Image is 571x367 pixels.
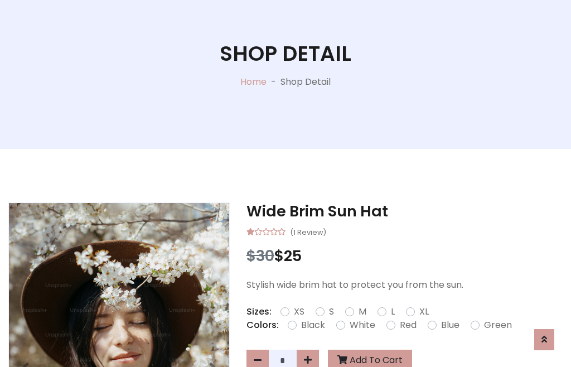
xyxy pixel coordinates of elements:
label: Red [400,318,417,332]
label: Green [484,318,512,332]
label: M [359,305,366,318]
h1: Shop Detail [220,41,351,66]
label: S [329,305,334,318]
a: Home [240,75,267,88]
h3: Wide Brim Sun Hat [246,202,563,220]
h3: $ [246,247,563,265]
p: Colors: [246,318,279,332]
label: XS [294,305,304,318]
label: Black [301,318,325,332]
label: White [350,318,375,332]
p: Shop Detail [280,75,331,89]
label: L [391,305,395,318]
p: Sizes: [246,305,272,318]
small: (1 Review) [290,225,326,238]
p: - [267,75,280,89]
span: $30 [246,245,274,266]
span: 25 [284,245,302,266]
label: Blue [441,318,459,332]
label: XL [419,305,429,318]
p: Stylish wide brim hat to protect you from the sun. [246,278,563,292]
